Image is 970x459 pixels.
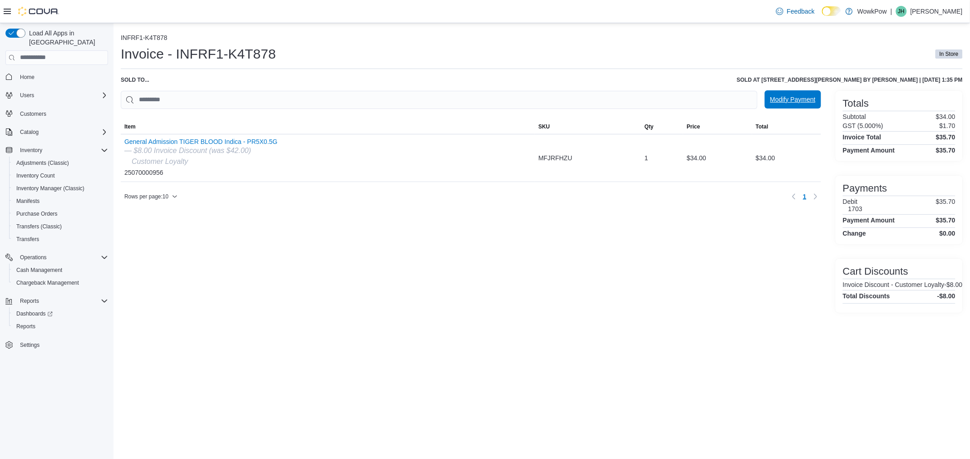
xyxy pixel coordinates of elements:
span: Modify Payment [770,95,816,104]
h3: Totals [843,98,869,109]
span: Reports [13,321,108,332]
span: Cash Management [16,267,62,274]
span: Reports [16,323,35,330]
a: Manifests [13,196,43,207]
button: Inventory [2,144,112,157]
nav: Pagination for table: MemoryTable from EuiInMemoryTable [788,189,821,204]
ul: Pagination for table: MemoryTable from EuiInMemoryTable [799,189,810,204]
button: Purchase Orders [9,207,112,220]
span: Dashboards [16,310,53,317]
h6: Sold at [STREET_ADDRESS][PERSON_NAME] by [PERSON_NAME] | [DATE] 1:35 PM [737,76,963,84]
span: Inventory Count [16,172,55,179]
input: This is a search bar. As you type, the results lower in the page will automatically filter. [121,91,758,109]
span: Inventory Manager (Classic) [13,183,108,194]
h4: -$8.00 [937,292,955,300]
span: In Store [940,50,959,58]
a: Home [16,72,38,83]
button: Operations [16,252,50,263]
p: -$8.00 [945,281,963,288]
span: Inventory Manager (Classic) [16,185,84,192]
button: Price [683,119,752,134]
h4: Invoice Total [843,133,881,141]
span: Chargeback Management [13,277,108,288]
a: Feedback [773,2,818,20]
span: Settings [16,339,108,350]
div: Jenny Hart [896,6,907,17]
button: Catalog [2,126,112,138]
button: Inventory Count [9,169,112,182]
p: $35.70 [936,198,955,212]
button: Adjustments (Classic) [9,157,112,169]
span: Chargeback Management [16,279,79,286]
button: Reports [16,296,43,306]
button: Home [2,70,112,84]
p: | [891,6,892,17]
a: Transfers (Classic) [13,221,65,232]
a: Customers [16,109,50,119]
a: Purchase Orders [13,208,61,219]
span: Settings [20,341,39,349]
span: Adjustments (Classic) [13,158,108,168]
h4: $35.70 [936,133,955,141]
button: Inventory Manager (Classic) [9,182,112,195]
span: Manifests [13,196,108,207]
h3: Payments [843,183,887,194]
span: JH [898,6,905,17]
h6: GST (5.000%) [843,122,883,129]
input: Dark Mode [822,6,841,16]
span: Operations [20,254,47,261]
button: Rows per page:10 [121,191,181,202]
button: Page 1 of 1 [799,189,810,204]
h1: Invoice - INFRF1-K4T878 [121,45,276,63]
button: General Admission TIGER BLOOD Indica - PR5X0.5G [124,138,277,145]
span: Reports [16,296,108,306]
a: Cash Management [13,265,66,276]
button: Total [752,119,821,134]
button: Next page [810,191,821,202]
div: 25070000956 [124,138,277,178]
h4: Payment Amount [843,217,895,224]
nav: An example of EuiBreadcrumbs [121,34,963,43]
span: Feedback [787,7,815,16]
button: Inventory [16,145,46,156]
h6: 1703 [848,205,862,212]
span: Transfers (Classic) [16,223,62,230]
button: Chargeback Management [9,276,112,289]
button: Customers [2,107,112,120]
span: Item [124,123,136,130]
button: SKU [535,119,641,134]
button: Manifests [9,195,112,207]
span: Customers [16,108,108,119]
span: Transfers (Classic) [13,221,108,232]
span: In Store [936,49,963,59]
span: Inventory [16,145,108,156]
span: Purchase Orders [16,210,58,217]
a: Dashboards [13,308,56,319]
a: Transfers [13,234,43,245]
p: $34.00 [936,113,955,120]
span: Manifests [16,197,39,205]
span: Transfers [16,236,39,243]
span: Purchase Orders [13,208,108,219]
nav: Complex example [5,67,108,375]
span: Catalog [20,128,39,136]
button: Transfers [9,233,112,246]
h6: Debit [843,198,862,205]
h6: Subtotal [843,113,866,120]
div: Sold to ... [121,76,149,84]
div: $34.00 [752,149,821,167]
span: Rows per page : 10 [124,193,168,200]
span: SKU [538,123,550,130]
button: Users [16,90,38,101]
button: Catalog [16,127,42,138]
a: Dashboards [9,307,112,320]
span: Home [20,74,34,81]
button: Reports [2,295,112,307]
span: Users [20,92,34,99]
span: Reports [20,297,39,305]
span: 1 [803,192,807,201]
span: Inventory Count [13,170,108,181]
button: Modify Payment [765,90,821,109]
span: Catalog [16,127,108,138]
